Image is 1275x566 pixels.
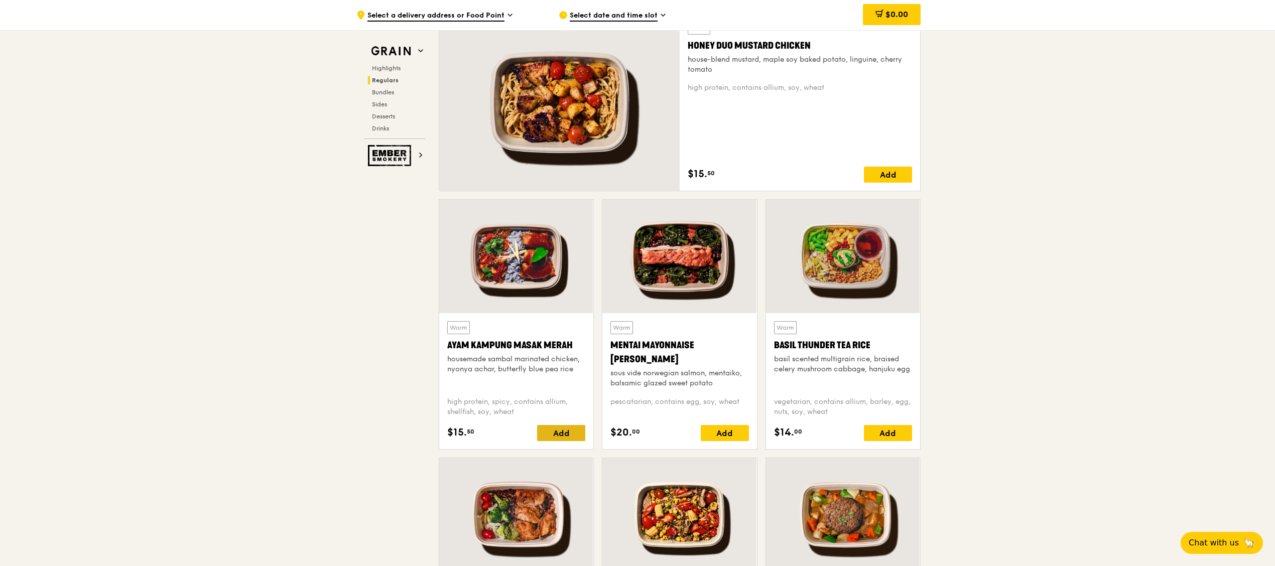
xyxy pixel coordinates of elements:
img: Ember Smokery web logo [368,145,414,166]
div: Warm [610,321,633,334]
div: high protein, contains allium, soy, wheat [688,83,912,93]
span: $0.00 [885,10,908,19]
span: Select date and time slot [570,11,658,22]
div: vegetarian, contains allium, barley, egg, nuts, soy, wheat [774,397,912,417]
span: Select a delivery address or Food Point [367,11,504,22]
span: 00 [794,428,802,436]
span: Highlights [372,65,401,72]
span: 50 [467,428,474,436]
div: housemade sambal marinated chicken, nyonya achar, butterfly blue pea rice [447,354,585,374]
div: Ayam Kampung Masak Merah [447,338,585,352]
img: Grain web logo [368,42,414,60]
div: high protein, spicy, contains allium, shellfish, soy, wheat [447,397,585,417]
div: Mentai Mayonnaise [PERSON_NAME] [610,338,748,366]
span: Regulars [372,77,399,84]
span: Bundles [372,89,394,96]
div: Add [864,167,912,183]
div: pescatarian, contains egg, soy, wheat [610,397,748,417]
span: 🦙 [1243,537,1255,549]
div: Add [537,425,585,441]
span: $15. [688,167,707,182]
div: Add [701,425,749,441]
div: basil scented multigrain rice, braised celery mushroom cabbage, hanjuku egg [774,354,912,374]
span: Chat with us [1189,537,1239,549]
span: Desserts [372,113,395,120]
div: Warm [774,321,797,334]
span: 50 [707,169,715,177]
div: house-blend mustard, maple soy baked potato, linguine, cherry tomato [688,55,912,75]
div: Basil Thunder Tea Rice [774,338,912,352]
div: sous vide norwegian salmon, mentaiko, balsamic glazed sweet potato [610,368,748,388]
div: Honey Duo Mustard Chicken [688,39,912,53]
button: Chat with us🦙 [1181,532,1263,554]
div: Warm [447,321,470,334]
span: $20. [610,425,632,440]
span: Sides [372,101,387,108]
span: 00 [632,428,640,436]
span: $15. [447,425,467,440]
div: Add [864,425,912,441]
span: Drinks [372,125,389,132]
span: $14. [774,425,794,440]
